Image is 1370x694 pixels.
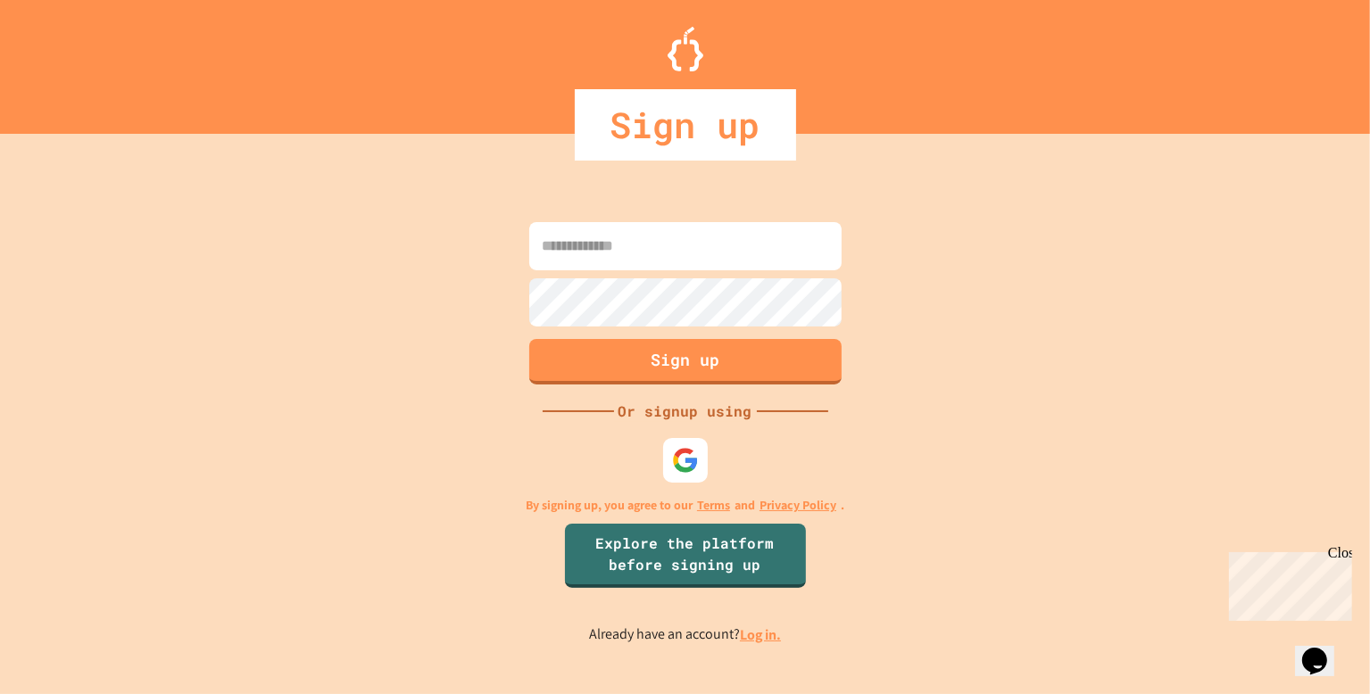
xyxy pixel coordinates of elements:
[575,89,796,161] div: Sign up
[7,7,123,113] div: Chat with us now!Close
[668,27,703,71] img: Logo.svg
[760,496,836,515] a: Privacy Policy
[740,625,781,644] a: Log in.
[1222,545,1352,621] iframe: chat widget
[614,401,757,422] div: Or signup using
[589,624,781,646] p: Already have an account?
[529,339,842,384] button: Sign up
[526,496,844,515] p: By signing up, you agree to our and .
[672,447,699,474] img: google-icon.svg
[1295,623,1352,676] iframe: chat widget
[565,524,806,588] a: Explore the platform before signing up
[697,496,730,515] a: Terms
